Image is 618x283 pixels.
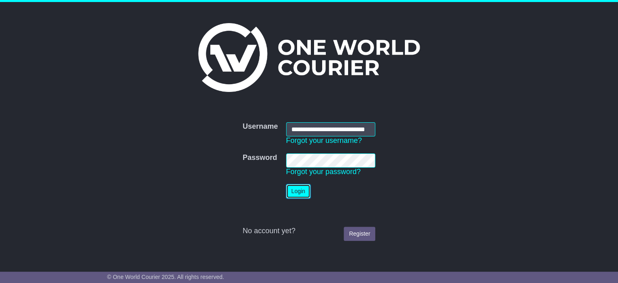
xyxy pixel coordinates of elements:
button: Login [286,184,310,198]
a: Register [344,227,375,241]
label: Username [243,122,278,131]
div: No account yet? [243,227,376,236]
label: Password [243,153,277,162]
img: One World [198,23,419,92]
a: Forgot your password? [286,168,361,176]
span: © One World Courier 2025. All rights reserved. [107,274,224,280]
a: Forgot your username? [286,136,362,145]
